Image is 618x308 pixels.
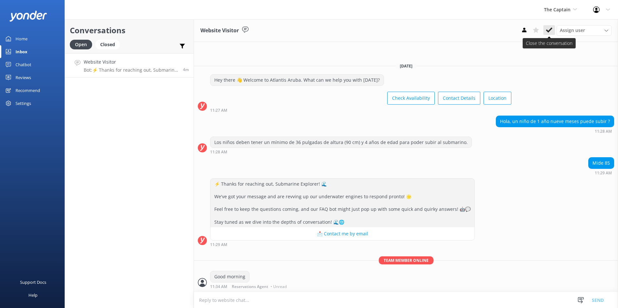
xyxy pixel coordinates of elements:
div: Help [28,289,37,302]
strong: 11:28 AM [210,150,227,154]
div: Open [70,40,92,49]
div: Mide 85 [589,158,614,169]
button: Check Availability [387,92,435,105]
button: Location [484,92,511,105]
div: Chatbot [16,58,31,71]
div: Home [16,32,27,45]
div: Reviews [16,71,31,84]
strong: 11:29 AM [210,243,227,247]
p: Bot: ⚡ Thanks for reaching out, Submarine Explorer! 🌊 We've got your message and are revving up o... [84,67,178,73]
span: Team member online [379,256,433,264]
img: yonder-white-logo.png [10,11,47,21]
a: Open [70,41,95,48]
div: Recommend [16,84,40,97]
div: 11:28am 18-Aug-2025 (UTC -04:00) America/Caracas [496,129,614,133]
a: Closed [95,41,123,48]
div: Closed [95,40,120,49]
div: Settings [16,97,31,110]
div: Los niños deben tener un mínimo de 36 pulgadas de altura (90 cm) y 4 años de edad para poder subi... [210,137,472,148]
div: Hola, un niño de 1 año nueve meses puede subir ? [496,116,614,127]
span: The Captain [544,6,570,13]
button: 📩 Contact me by email [210,227,474,240]
div: 11:34am 18-Aug-2025 (UTC -04:00) America/Caracas [210,284,288,289]
h4: Website Visitor [84,58,178,66]
div: 11:29am 18-Aug-2025 (UTC -04:00) America/Caracas [210,242,475,247]
div: Support Docs [20,276,46,289]
span: Assign user [560,27,585,34]
div: 11:28am 18-Aug-2025 (UTC -04:00) America/Caracas [210,149,472,154]
div: Hey there 👋 Welcome to Atlantis Aruba. What can we help you with [DATE]? [210,75,384,86]
div: 11:29am 18-Aug-2025 (UTC -04:00) America/Caracas [588,170,614,175]
span: [DATE] [396,63,416,69]
span: • Unread [271,285,287,289]
strong: 11:34 AM [210,285,227,289]
strong: 11:27 AM [210,108,227,112]
span: 11:29am 18-Aug-2025 (UTC -04:00) America/Caracas [183,67,189,72]
div: Good morning [210,271,249,282]
a: Website VisitorBot:⚡ Thanks for reaching out, Submarine Explorer! 🌊 We've got your message and ar... [65,53,194,77]
div: 11:27am 18-Aug-2025 (UTC -04:00) America/Caracas [210,108,511,112]
div: ⚡ Thanks for reaching out, Submarine Explorer! 🌊 We've got your message and are revving up our un... [210,179,474,227]
strong: 11:28 AM [595,129,612,133]
h3: Website Visitor [200,26,239,35]
div: Inbox [16,45,27,58]
strong: 11:29 AM [595,171,612,175]
button: Contact Details [438,92,480,105]
div: Assign User [557,25,612,36]
h2: Conversations [70,24,189,36]
span: Reservations Agent [232,285,268,289]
